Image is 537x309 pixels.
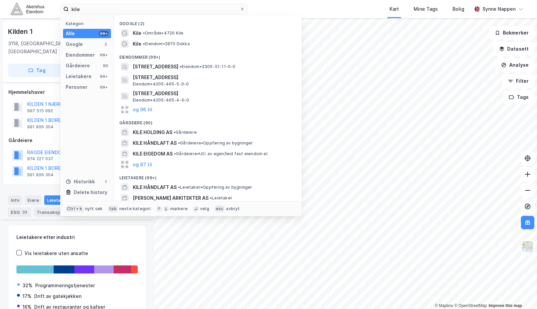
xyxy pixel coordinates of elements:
span: [STREET_ADDRESS] [133,63,178,71]
span: KILE HÅNDLAFT AS [133,139,177,147]
span: KILE EIGEDOM AS [133,150,173,158]
div: 90 [103,63,108,68]
div: Eiere [25,195,42,205]
span: [STREET_ADDRESS] [133,89,294,98]
span: Eiendom • 4205-465-4-0-0 [133,98,189,103]
span: KILE HÅNDLAFT AS [133,183,177,191]
span: Gårdeiere [174,130,197,135]
div: Historikk [66,178,95,186]
div: Ctrl + k [66,205,84,212]
div: Gårdeiere (90) [114,115,302,127]
button: Tag [8,64,66,77]
div: 1 [103,179,108,184]
span: KILE HOLDING AS [133,128,172,136]
div: Google [66,40,83,48]
div: neste kategori [119,206,151,211]
a: Mapbox [435,303,453,308]
div: Mine Tags [414,5,438,13]
span: Leietaker • Oppføring av bygninger [178,185,252,190]
button: og 87 til [133,161,152,169]
span: • [143,30,145,36]
span: Eiendom • 4205-465-5-0-0 [133,81,189,87]
span: [PERSON_NAME] ARKITEKTER AS [133,194,208,202]
div: Personer [66,83,87,91]
button: Datasett [493,42,534,56]
a: OpenStreetMap [454,303,487,308]
div: Bolig [453,5,464,13]
span: Område • 4720 Kile [143,30,183,36]
img: akershus-eiendom-logo.9091f326c980b4bce74ccdd9f866810c.svg [11,3,44,15]
div: Delete history [74,188,107,196]
div: Gårdeiere [66,62,90,70]
div: Leietakere [66,72,92,80]
button: Analyse [495,58,534,72]
span: • [178,185,180,190]
div: Kontrollprogram for chat [503,277,537,309]
div: Eiendommer [66,51,95,59]
div: Programmeringstjenester [35,282,95,290]
div: Gårdeiere [8,136,146,144]
div: 2 [103,42,108,47]
div: nytt søk [85,206,103,211]
div: Leietakere etter industri [16,233,138,241]
div: 99+ [99,31,108,36]
div: Synne Nappen [482,5,516,13]
span: • [210,195,212,200]
div: Google (2) [114,16,302,28]
span: Kile [133,29,141,37]
span: Eiendom • 3305-51-11-0-0 [180,64,236,69]
div: velg [200,206,209,211]
span: Kile [133,40,141,48]
div: 997 515 692 [27,108,53,114]
button: Tags [503,90,534,104]
div: 99+ [99,84,108,90]
span: Eiendom • 2870 Dokka [143,41,190,47]
div: Eiendommer (99+) [114,49,302,61]
div: Leietakere (99+) [114,170,302,182]
div: 32% [22,282,33,290]
div: Drift av gatekjøkken [34,292,81,300]
div: 17% [22,292,32,300]
div: 974 227 037 [27,156,53,162]
div: Hjemmelshaver [8,88,146,96]
div: Info [8,195,22,205]
div: Vis leietakere uten ansatte [24,249,88,257]
iframe: Chat Widget [503,277,537,309]
div: ESG [8,207,31,217]
span: • [178,140,180,145]
div: 991 906 304 [27,172,54,178]
div: esc [215,205,225,212]
span: • [174,130,176,135]
input: Søk på adresse, matrikkel, gårdeiere, leietakere eller personer [69,4,240,14]
div: avbryt [226,206,240,211]
div: Transaksjoner [34,207,83,217]
div: 99+ [99,74,108,79]
div: Kart [390,5,399,13]
div: Kilden 1 [8,26,34,37]
div: 99+ [99,52,108,58]
div: tab [108,205,118,212]
button: Filter [502,74,534,88]
div: markere [170,206,188,211]
span: Leietaker [210,195,232,201]
div: 33 [21,209,28,215]
div: 991 906 304 [27,124,54,130]
button: og 96 til [133,106,152,114]
a: Improve this map [489,303,522,308]
button: Bokmerker [489,26,534,40]
span: • [174,151,176,156]
span: [STREET_ADDRESS] [133,73,294,81]
span: Gårdeiere • Utl. av egen/leid fast eiendom el. [174,151,268,157]
div: 3118, [GEOGRAPHIC_DATA], [GEOGRAPHIC_DATA] [8,40,93,56]
div: Leietakere [44,195,81,205]
div: Kategori [66,21,111,26]
img: Z [521,240,534,253]
div: Alle [66,29,75,38]
span: • [180,64,182,69]
span: Gårdeiere • Oppføring av bygninger [178,140,253,146]
span: • [143,41,145,46]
